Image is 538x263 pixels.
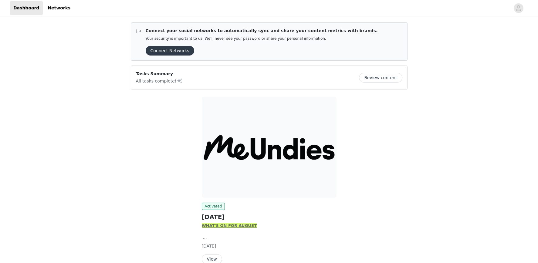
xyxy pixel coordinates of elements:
[136,77,183,84] p: All tasks complete!
[202,97,337,198] img: MeUndies
[44,1,74,15] a: Networks
[359,73,402,83] button: Review content
[206,223,257,228] strong: HAT'S ON FOR AUGUST
[202,257,222,261] a: View
[146,46,194,56] button: Connect Networks
[202,244,216,248] span: [DATE]
[146,36,378,41] p: Your security is important to us. We’ll never see your password or share your personal information.
[146,28,378,34] p: Connect your social networks to automatically sync and share your content metrics with brands.
[202,223,206,228] strong: W
[202,212,337,221] h2: [DATE]
[10,1,43,15] a: Dashboard
[136,71,183,77] p: Tasks Summary
[202,203,225,210] span: Activated
[516,3,521,13] div: avatar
